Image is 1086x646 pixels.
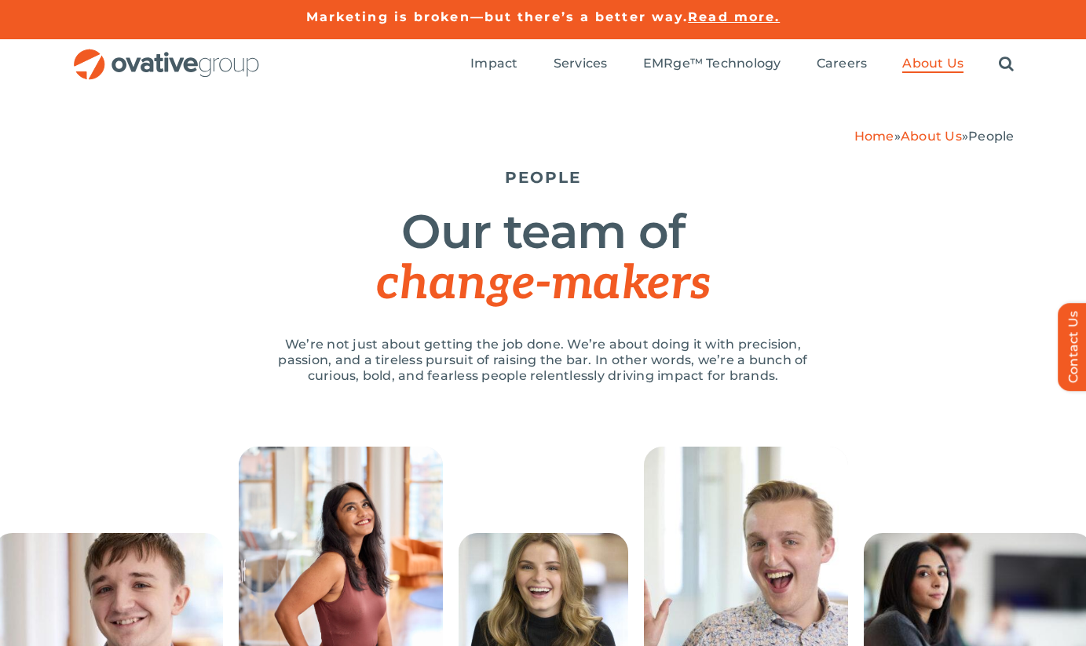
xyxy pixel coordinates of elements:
span: EMRge™ Technology [643,56,781,71]
a: EMRge™ Technology [643,56,781,73]
span: Impact [470,56,517,71]
h5: PEOPLE [72,168,1015,187]
a: About Us [902,56,964,73]
nav: Menu [470,39,1014,89]
span: » » [854,129,1015,144]
a: Services [554,56,608,73]
a: Impact [470,56,517,73]
span: Careers [817,56,868,71]
a: Marketing is broken—but there’s a better way. [306,9,689,24]
a: OG_Full_horizontal_RGB [72,47,261,62]
a: Home [854,129,894,144]
span: About Us [902,56,964,71]
h1: Our team of [72,206,1015,309]
p: We’re not just about getting the job done. We’re about doing it with precision, passion, and a ti... [261,337,826,384]
a: Search [999,56,1014,73]
span: Services [554,56,608,71]
span: People [968,129,1014,144]
a: Careers [817,56,868,73]
span: change-makers [376,256,709,312]
a: Read more. [688,9,780,24]
a: About Us [901,129,962,144]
